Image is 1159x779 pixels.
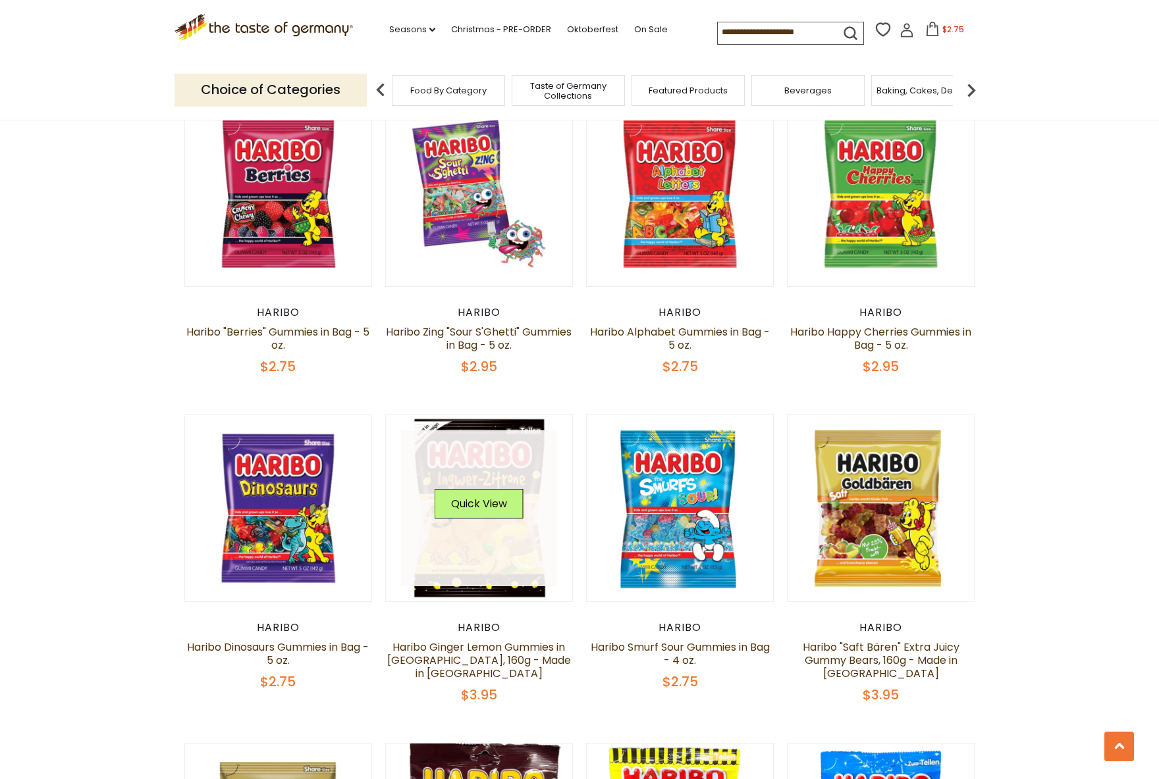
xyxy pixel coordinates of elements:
div: Haribo [586,621,774,634]
span: $2.75 [260,357,296,376]
img: Haribo [788,101,974,287]
a: Beverages [784,86,832,95]
span: $2.95 [863,357,899,376]
div: Haribo [586,306,774,319]
span: $2.75 [260,672,296,691]
a: Haribo Alphabet Gummies in Bag - 5 oz. [590,324,770,353]
img: previous arrow [367,77,394,103]
img: next arrow [958,77,984,103]
div: Haribo [787,621,975,634]
span: $2.95 [461,357,497,376]
img: Haribo [185,101,371,287]
span: $2.75 [942,24,964,35]
a: Haribo "Berries" Gummies in Bag - 5 oz. [186,324,369,353]
a: Baking, Cakes, Desserts [876,86,979,95]
a: Featured Products [649,86,728,95]
span: $2.75 [662,357,698,376]
img: Haribo [386,415,572,601]
a: Oktoberfest [567,22,618,37]
img: Haribo [587,415,773,601]
a: Haribo Zing "Sour S'Ghetti" Gummies in Bag - 5 oz. [386,324,572,353]
a: Taste of Germany Collections [516,81,621,101]
a: Christmas - PRE-ORDER [451,22,551,37]
p: Choice of Categories [175,74,367,106]
div: Haribo [787,306,975,319]
a: On Sale [634,22,668,37]
img: Haribo [185,415,371,601]
div: Haribo [385,306,573,319]
a: Haribo "Saft Bären" Extra Juicy Gummy Bears, 160g - Made in [GEOGRAPHIC_DATA] [803,640,959,681]
button: Quick View [435,489,524,518]
img: Haribo [788,415,974,601]
a: Food By Category [410,86,487,95]
img: Haribo [587,101,773,287]
a: Haribo Smurf Sour Gummies in Bag - 4 oz. [591,640,770,668]
div: Haribo [184,306,372,319]
span: $3.95 [863,686,899,704]
button: $2.75 [917,22,973,41]
img: Haribo [386,101,572,287]
a: Haribo Happy Cherries Gummies in Bag - 5 oz. [790,324,971,353]
span: $3.95 [461,686,497,704]
a: Seasons [389,22,435,37]
a: Haribo Ginger Lemon Gummies in [GEOGRAPHIC_DATA], 160g - Made in [GEOGRAPHIC_DATA] [387,640,571,681]
div: Haribo [184,621,372,634]
span: $2.75 [662,672,698,691]
a: Haribo Dinosaurs Gummies in Bag - 5 oz. [187,640,369,668]
div: Haribo [385,621,573,634]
